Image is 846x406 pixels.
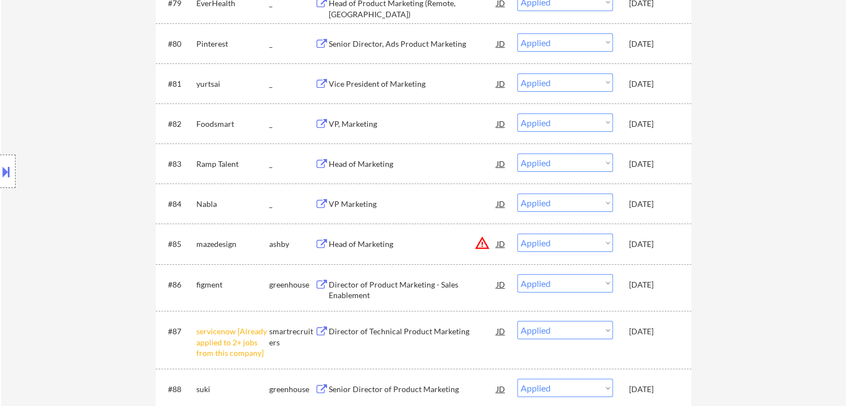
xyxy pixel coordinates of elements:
div: Senior Director of Product Marketing [329,384,497,395]
div: [DATE] [629,78,678,90]
div: figment [196,279,269,290]
div: [DATE] [629,199,678,210]
div: mazedesign [196,239,269,250]
div: [DATE] [629,239,678,250]
div: JD [496,33,507,53]
div: [DATE] [629,384,678,395]
div: Vice President of Marketing [329,78,497,90]
div: greenhouse [269,279,315,290]
div: _ [269,78,315,90]
div: Nabla [196,199,269,210]
div: ashby [269,239,315,250]
div: JD [496,234,507,254]
div: suki [196,384,269,395]
div: Director of Technical Product Marketing [329,326,497,337]
div: Foodsmart [196,118,269,130]
div: JD [496,73,507,93]
div: [DATE] [629,326,678,337]
div: smartrecruiters [269,326,315,348]
button: warning_amber [474,235,490,251]
div: [DATE] [629,118,678,130]
div: [DATE] [629,38,678,49]
div: _ [269,118,315,130]
div: yurtsai [196,78,269,90]
div: greenhouse [269,384,315,395]
div: Senior Director, Ads Product Marketing [329,38,497,49]
div: JD [496,113,507,133]
div: [DATE] [629,159,678,170]
div: JD [496,321,507,341]
div: [DATE] [629,279,678,290]
div: _ [269,159,315,170]
div: VP Marketing [329,199,497,210]
div: #88 [168,384,187,395]
div: Head of Marketing [329,239,497,250]
div: Director of Product Marketing - Sales Enablement [329,279,497,301]
div: JD [496,154,507,174]
div: VP, Marketing [329,118,497,130]
div: _ [269,199,315,210]
div: JD [496,194,507,214]
div: #87 [168,326,187,337]
div: #86 [168,279,187,290]
div: #80 [168,38,187,49]
div: Head of Marketing [329,159,497,170]
div: Ramp Talent [196,159,269,170]
div: Pinterest [196,38,269,49]
div: JD [496,274,507,294]
div: servicenow [Already applied to 2+ jobs from this company] [196,326,269,359]
div: _ [269,38,315,49]
div: JD [496,379,507,399]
